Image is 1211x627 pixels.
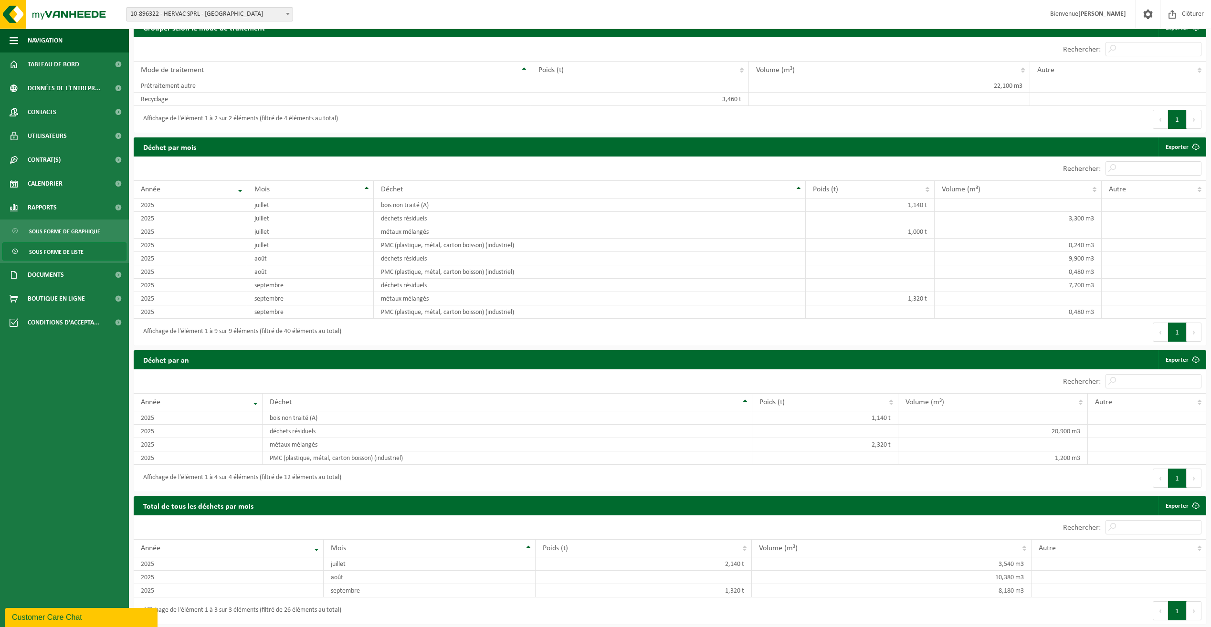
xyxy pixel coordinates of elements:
td: 1,140 t [752,411,899,425]
span: Année [141,186,160,193]
td: septembre [247,279,374,292]
span: Année [141,544,160,552]
button: Next [1187,601,1201,620]
span: Poids (t) [759,398,785,406]
button: Previous [1153,601,1168,620]
td: 2025 [134,425,263,438]
a: Exporter [1158,496,1205,515]
td: août [324,571,536,584]
td: déchets résiduels [374,252,806,265]
td: PMC (plastique, métal, carton boisson) (industriel) [374,239,806,252]
td: déchets résiduels [263,425,752,438]
button: Previous [1153,110,1168,129]
td: 0,480 m3 [935,305,1102,319]
span: Volume (m³) [756,66,795,74]
td: 2025 [134,279,247,292]
td: août [247,265,374,279]
span: Calendrier [28,172,63,196]
td: 2,140 t [536,557,752,571]
h2: Déchet par mois [134,137,206,156]
span: Sous forme de graphique [29,222,100,240]
span: Documents [28,263,64,287]
td: PMC (plastique, métal, carton boisson) (industriel) [374,305,806,319]
span: Rapports [28,196,57,219]
td: déchets résiduels [374,279,806,292]
span: Volume (m³) [942,186,980,193]
a: Exporter [1158,137,1205,157]
button: 1 [1168,110,1187,129]
td: 2025 [134,292,247,305]
td: Recyclage [134,93,531,106]
td: métaux mélangés [263,438,752,451]
td: 1,320 t [536,584,752,597]
td: 2,320 t [752,438,899,451]
td: 2025 [134,557,324,571]
td: 2025 [134,225,247,239]
span: Contacts [28,100,56,124]
td: juillet [247,212,374,225]
span: Conditions d'accepta... [28,311,100,334]
h2: Total de tous les déchets par mois [134,496,263,515]
span: Déchet [270,398,292,406]
td: 2025 [134,239,247,252]
td: métaux mélangés [374,225,806,239]
td: 2025 [134,252,247,265]
td: juillet [324,557,536,571]
div: Affichage de l'élément 1 à 3 sur 3 éléments (filtré de 26 éléments au total) [138,602,341,619]
label: Rechercher: [1063,165,1101,173]
button: Previous [1153,323,1168,342]
td: septembre [324,584,536,597]
span: Tableau de bord [28,52,79,76]
td: 2025 [134,411,263,425]
label: Rechercher: [1063,524,1101,532]
a: Exporter [1158,350,1205,369]
td: 3,460 t [531,93,749,106]
div: Affichage de l'élément 1 à 9 sur 9 éléments (filtré de 40 éléments au total) [138,324,341,341]
span: Contrat(s) [28,148,61,172]
span: Autre [1095,398,1112,406]
span: Autre [1037,66,1054,74]
td: 2025 [134,571,324,584]
button: Next [1187,110,1201,129]
td: 1,200 m3 [898,451,1088,465]
span: Année [141,398,160,406]
label: Rechercher: [1063,46,1101,53]
td: 2025 [134,451,263,465]
button: 1 [1168,601,1187,620]
span: Autre [1109,186,1126,193]
td: 2025 [134,305,247,319]
button: 1 [1168,323,1187,342]
span: Boutique en ligne [28,287,85,311]
span: 10-896322 - HERVAC SPRL - BAILLONVILLE [126,7,293,21]
td: 9,900 m3 [935,252,1102,265]
span: Poids (t) [813,186,838,193]
td: 0,480 m3 [935,265,1102,279]
span: Volume (m³) [759,544,798,552]
a: Sous forme de graphique [2,222,126,240]
td: 3,540 m3 [752,557,1032,571]
td: 8,180 m3 [752,584,1032,597]
td: 1,000 t [806,225,935,239]
a: Sous forme de liste [2,242,126,261]
td: juillet [247,225,374,239]
td: septembre [247,305,374,319]
span: Volume (m³) [906,398,944,406]
button: Next [1187,469,1201,488]
div: Affichage de l'élément 1 à 2 sur 2 éléments (filtré de 4 éléments au total) [138,111,338,128]
td: 10,380 m3 [752,571,1032,584]
td: septembre [247,292,374,305]
span: Utilisateurs [28,124,67,148]
td: juillet [247,199,374,212]
td: juillet [247,239,374,252]
label: Rechercher: [1063,378,1101,386]
td: 20,900 m3 [898,425,1088,438]
span: Mois [254,186,270,193]
span: 10-896322 - HERVAC SPRL - BAILLONVILLE [126,8,293,21]
td: 22,100 m3 [749,79,1031,93]
span: Navigation [28,29,63,52]
span: Sous forme de liste [29,243,84,261]
td: août [247,252,374,265]
h2: Déchet par an [134,350,199,369]
td: 1,320 t [806,292,935,305]
button: Previous [1153,469,1168,488]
